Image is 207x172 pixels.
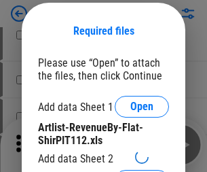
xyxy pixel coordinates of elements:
[38,56,169,82] div: Please use “Open” to attach the files, then click Continue
[38,24,169,37] div: Required files
[130,101,153,112] span: Open
[38,101,113,114] div: Add data Sheet 1
[38,121,169,147] div: Artlist-RevenueBy-Flat-ShirPIT112.xls
[38,152,113,165] div: Add data Sheet 2
[115,96,169,118] button: Open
